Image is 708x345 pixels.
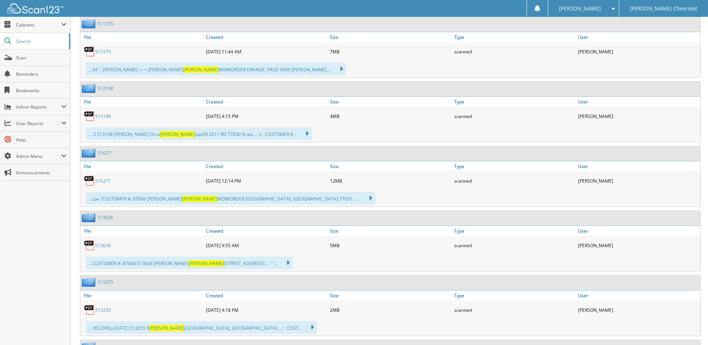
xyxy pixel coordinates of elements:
a: User [576,32,700,42]
img: folder2.png [82,213,97,222]
a: User [576,290,700,301]
div: 4MB [328,109,452,124]
div: 2MB [328,302,452,317]
a: User [576,161,700,171]
a: Type [452,290,576,301]
a: Created [204,226,328,236]
a: User [576,97,700,107]
img: scan123-logo-white.svg [7,3,63,13]
div: [DATE] 9:55 AM [204,238,328,253]
a: 513255 [95,307,111,313]
span: Cabinets [16,22,61,28]
span: [PERSON_NAME] [559,6,601,11]
a: Type [452,32,576,42]
div: [PERSON_NAME] [576,302,700,317]
span: Admin Reports [16,104,61,110]
span: Bookmarks [16,87,66,94]
div: [DATE] 11:44 AM [204,44,328,59]
a: 516271 [97,150,113,156]
div: ... 2 513198 [PERSON_NAME] On a 2aeER 2611 RD 77630 % aw ... 's . CUSTOMER #... [86,127,312,140]
img: PDF.png [84,46,95,57]
div: scanned [452,302,576,317]
a: Created [204,32,328,42]
a: 513198 [97,85,113,91]
div: [DATE] 4:18 PM [204,302,328,317]
span: User Reports [16,120,61,127]
a: File [80,97,204,107]
div: [PERSON_NAME] [576,109,700,124]
span: [PERSON_NAME] [183,66,218,73]
span: Admin Menu [16,153,61,159]
img: PDF.png [84,304,95,316]
img: folder2.png [82,19,97,28]
a: 513255 [97,279,113,285]
a: File [80,161,204,171]
span: Announcements [16,170,66,176]
a: Size [328,161,452,171]
a: 511575 [95,49,111,55]
div: ...Lae “CUSTOMER #: 87606 [PERSON_NAME] WORKORDER [GEOGRAPHIC_DATA], [GEOGRAPHIC_DATA] 77651 ...... [86,192,375,205]
span: Reminders [16,71,66,77]
span: [PERSON_NAME] Chevrolet [630,6,697,11]
a: 511575 [97,21,113,27]
div: scanned [452,238,576,253]
a: 513636 [95,242,111,249]
div: scanned [452,44,576,59]
a: Size [328,97,452,107]
a: Type [452,161,576,171]
a: 516271 [95,178,111,184]
img: folder2.png [82,84,97,93]
div: ...34 ‘ : [PERSON_NAME] — + [PERSON_NAME] WORKORDER ORANGE, PAGE 4599 [PERSON_NAME] ... [86,63,346,75]
a: Created [204,290,328,301]
div: 7MB [328,44,452,59]
div: 5MB [328,238,452,253]
div: [DATE] 4:15 PM [204,109,328,124]
div: ... RECEIVEp [DATE] 513255 9 [GEOGRAPHIC_DATA], [GEOGRAPHIC_DATA] ... : . CUST... [86,321,317,334]
a: Type [452,226,576,236]
div: [DATE] 12:14 PM [204,173,328,188]
a: 513636 [97,214,113,221]
div: ...CUSTOMER #: 87606 513636 [PERSON_NAME] [STREET_ADDRESS] ... ' ‘ ... [86,257,293,269]
div: scanned [452,109,576,124]
a: Type [452,97,576,107]
a: File [80,226,204,236]
a: File [80,290,204,301]
a: User [576,226,700,236]
iframe: Chat Widget [671,309,708,345]
span: Search [16,38,65,44]
div: [PERSON_NAME] [576,173,700,188]
span: Scan [16,55,66,61]
a: Size [328,226,452,236]
span: [PERSON_NAME] [160,131,195,137]
a: Created [204,161,328,171]
div: 12MB [328,173,452,188]
a: Created [204,97,328,107]
span: [PERSON_NAME] [149,325,184,331]
img: PDF.png [84,240,95,251]
img: PDF.png [84,111,95,122]
span: [PERSON_NAME] [182,196,217,202]
div: [PERSON_NAME] [576,238,700,253]
img: folder2.png [82,148,97,158]
img: folder2.png [82,277,97,287]
div: [PERSON_NAME] [576,44,700,59]
a: File [80,32,204,42]
span: [PERSON_NAME] [189,260,224,267]
a: Size [328,32,452,42]
a: 513198 [95,113,111,119]
span: Help [16,137,66,143]
img: PDF.png [84,175,95,186]
a: Size [328,290,452,301]
div: scanned [452,173,576,188]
